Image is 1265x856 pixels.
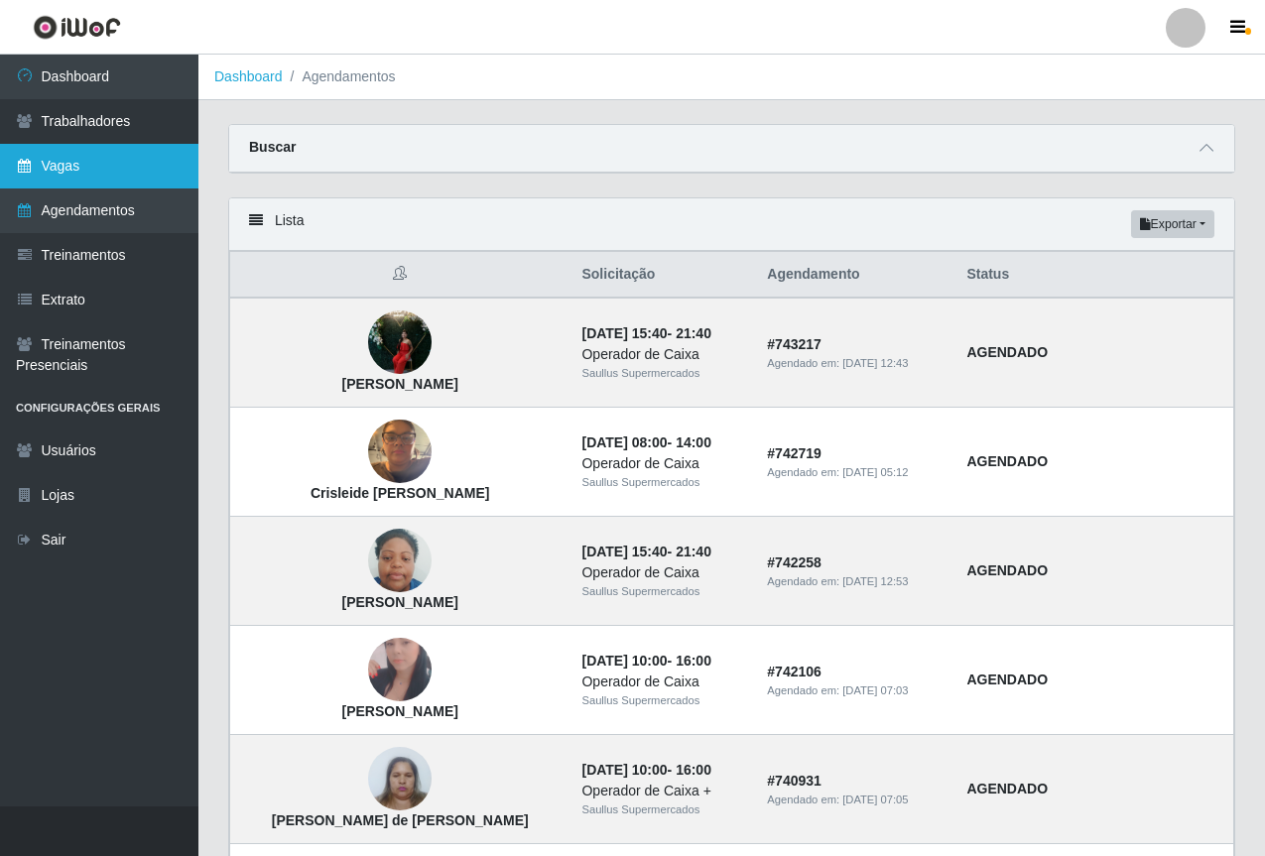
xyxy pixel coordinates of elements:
div: Operador de Caixa [581,672,743,692]
strong: AGENDADO [966,672,1048,687]
div: Saullus Supermercados [581,365,743,382]
div: Agendado em: [767,792,943,808]
th: Status [954,252,1233,299]
nav: breadcrumb [198,55,1265,100]
a: Dashboard [214,68,283,84]
strong: Crisleide [PERSON_NAME] [311,485,489,501]
time: [DATE] 10:00 [581,653,667,669]
strong: [PERSON_NAME] [342,376,458,392]
strong: AGENDADO [966,344,1048,360]
img: Elidiane Cristina de Oliveira Duarte [368,605,432,735]
div: Saullus Supermercados [581,801,743,818]
time: [DATE] 07:05 [842,794,908,805]
div: Saullus Supermercados [581,474,743,491]
div: Agendado em: [767,355,943,372]
div: Operador de Caixa [581,562,743,583]
img: Egidia Rosângela da Silva [368,519,432,603]
button: Exportar [1131,210,1214,238]
time: [DATE] 10:00 [581,762,667,778]
time: [DATE] 05:12 [842,466,908,478]
strong: - [581,653,710,669]
div: Operador de Caixa + [581,781,743,801]
div: Agendado em: [767,464,943,481]
strong: - [581,544,710,559]
div: Operador de Caixa [581,453,743,474]
img: CoreUI Logo [33,15,121,40]
time: [DATE] 08:00 [581,434,667,450]
div: Saullus Supermercados [581,583,743,600]
strong: # 740931 [767,773,822,789]
strong: - [581,762,710,778]
strong: [PERSON_NAME] [342,594,458,610]
strong: # 742719 [767,445,822,461]
time: [DATE] 15:40 [581,325,667,341]
strong: # 742106 [767,664,822,679]
img: Rita de Cassia Leandro dos Santos [368,737,432,821]
strong: [PERSON_NAME] [342,703,458,719]
th: Agendamento [755,252,954,299]
time: 21:40 [676,544,711,559]
strong: [PERSON_NAME] de [PERSON_NAME] [272,812,529,828]
time: [DATE] 12:53 [842,575,908,587]
div: Saullus Supermercados [581,692,743,709]
time: 21:40 [676,325,711,341]
strong: AGENDADO [966,781,1048,796]
strong: AGENDADO [966,453,1048,469]
img: Crisleide Marculino dos Santos [368,410,432,494]
div: Agendado em: [767,573,943,590]
strong: - [581,325,710,341]
strong: AGENDADO [966,562,1048,578]
div: Agendado em: [767,682,943,699]
time: 14:00 [676,434,711,450]
time: [DATE] 15:40 [581,544,667,559]
strong: Buscar [249,139,296,155]
strong: - [581,434,710,450]
div: Lista [229,198,1234,251]
strong: # 743217 [767,336,822,352]
time: 16:00 [676,762,711,778]
time: 16:00 [676,653,711,669]
li: Agendamentos [283,66,396,87]
img: Joyce Soares dos Santos [368,301,432,385]
div: Operador de Caixa [581,344,743,365]
time: [DATE] 12:43 [842,357,908,369]
strong: # 742258 [767,554,822,570]
th: Solicitação [569,252,755,299]
time: [DATE] 07:03 [842,684,908,696]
